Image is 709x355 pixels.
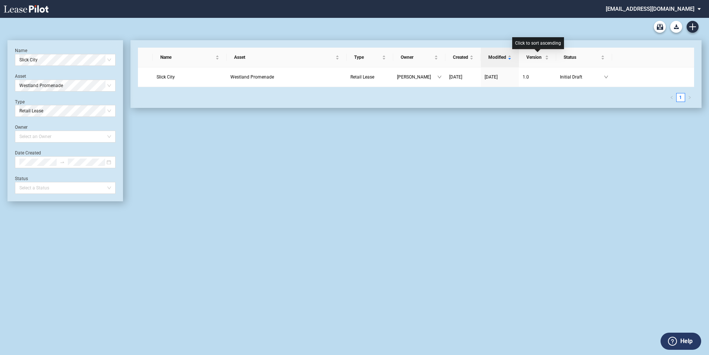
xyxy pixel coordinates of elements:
label: Owner [15,125,28,130]
md-menu: Download Blank Form List [668,21,684,33]
span: Westland Promenade [230,74,274,80]
th: Created [445,48,481,67]
span: Slick City [157,74,175,80]
th: Asset [227,48,347,67]
th: Type [347,48,393,67]
span: Owner [401,54,433,61]
label: Help [680,336,693,346]
a: 1.0 [523,73,552,81]
span: [DATE] [449,74,462,80]
span: 1 . 0 [523,74,529,80]
th: Version [519,48,556,67]
a: 1 [677,93,685,102]
a: Archive [654,21,666,33]
a: [DATE] [449,73,477,81]
span: Initial Draft [560,73,604,81]
span: Retail Lease [19,105,111,116]
span: left [670,96,674,99]
a: Retail Lease [350,73,390,81]
span: Asset [234,54,334,61]
li: 1 [676,93,685,102]
span: to [60,160,65,165]
span: Created [453,54,468,61]
span: Name [160,54,214,61]
span: [PERSON_NAME] [397,73,437,81]
button: right [685,93,694,102]
span: down [437,75,442,79]
span: right [688,96,691,99]
div: Click to sort ascending [512,37,564,49]
span: Type [354,54,381,61]
th: Owner [393,48,445,67]
th: Modified [481,48,519,67]
span: swap-right [60,160,65,165]
label: Asset [15,74,26,79]
span: Westland Promenade [19,80,111,91]
label: Date Created [15,150,41,156]
a: [DATE] [485,73,515,81]
th: Status [556,48,612,67]
li: Previous Page [667,93,676,102]
button: left [667,93,676,102]
th: Name [153,48,227,67]
button: Help [661,333,701,350]
label: Name [15,48,27,53]
a: Slick City [157,73,223,81]
span: Modified [488,54,506,61]
span: Slick City [19,54,111,65]
span: Version [526,54,543,61]
a: Create new document [687,21,699,33]
li: Next Page [685,93,694,102]
span: Status [564,54,599,61]
label: Status [15,176,28,181]
label: Type [15,99,25,105]
span: down [604,75,608,79]
a: Westland Promenade [230,73,343,81]
button: Download Blank Form [670,21,682,33]
span: Retail Lease [350,74,374,80]
span: [DATE] [485,74,498,80]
